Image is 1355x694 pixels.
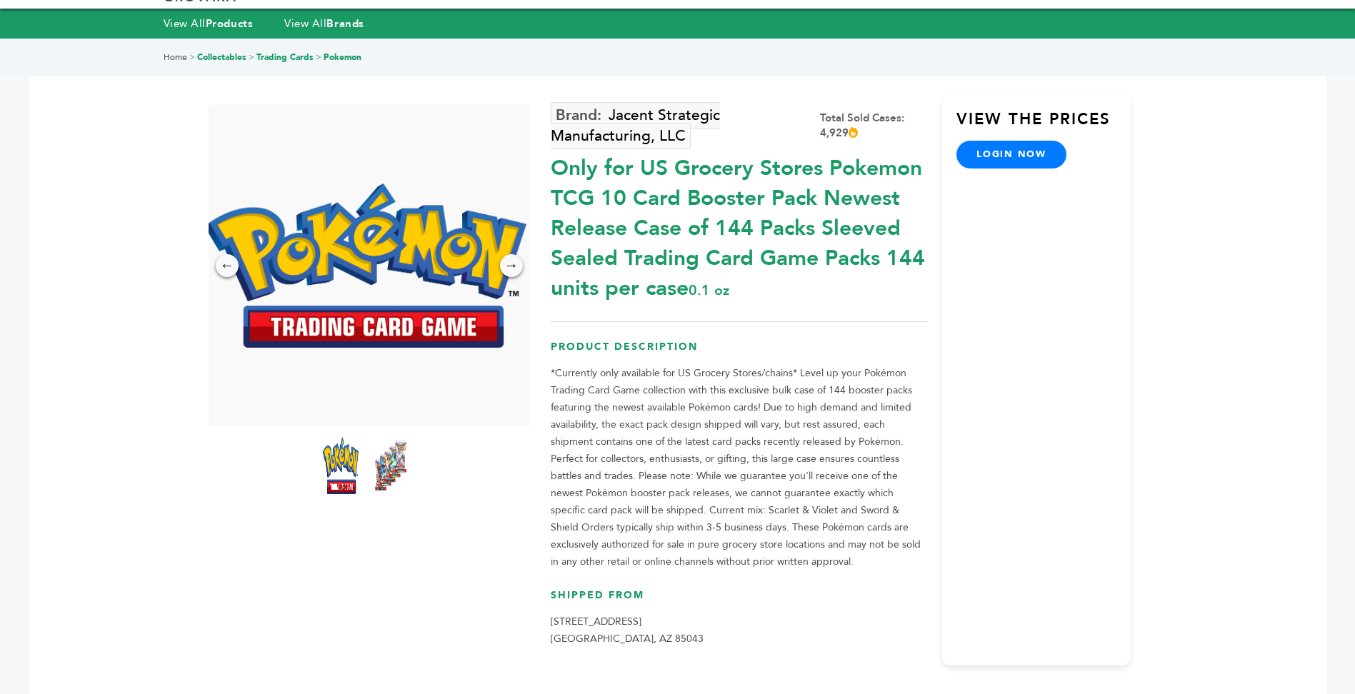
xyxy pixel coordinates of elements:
h3: View the Prices [956,109,1131,141]
a: Trading Cards [256,51,314,63]
h3: Shipped From [551,588,928,613]
a: Collectables [197,51,246,63]
a: View AllProducts [164,16,254,31]
span: > [189,51,195,63]
div: ← [216,254,239,277]
strong: Brands [326,16,364,31]
h3: Product Description [551,340,928,365]
a: login now [956,141,1066,168]
span: > [249,51,254,63]
img: *Only for US Grocery Stores* Pokemon TCG 10 Card Booster Pack – Newest Release (Case of 144 Packs... [373,437,409,494]
p: [STREET_ADDRESS] [GEOGRAPHIC_DATA], AZ 85043 [551,613,928,648]
div: → [500,254,523,277]
div: Only for US Grocery Stores Pokemon TCG 10 Card Booster Pack Newest Release Case of 144 Packs Slee... [551,146,928,303]
img: *Only for US Grocery Stores* Pokemon TCG 10 Card Booster Pack – Newest Release (Case of 144 Packs... [323,437,359,494]
span: > [316,51,321,63]
span: 0.1 oz [689,281,729,300]
strong: Products [206,16,253,31]
div: Total Sold Cases: 4,929 [820,111,928,141]
a: View AllBrands [284,16,364,31]
a: Home [164,51,187,63]
img: *Only for US Grocery Stores* Pokemon TCG 10 Card Booster Pack – Newest Release (Case of 144 Packs... [205,183,526,348]
a: Jacent Strategic Manufacturing, LLC [551,102,720,149]
a: Pokemon [324,51,361,63]
p: *Currently only available for US Grocery Stores/chains* Level up your Pokémon Trading Card Game c... [551,365,928,570]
